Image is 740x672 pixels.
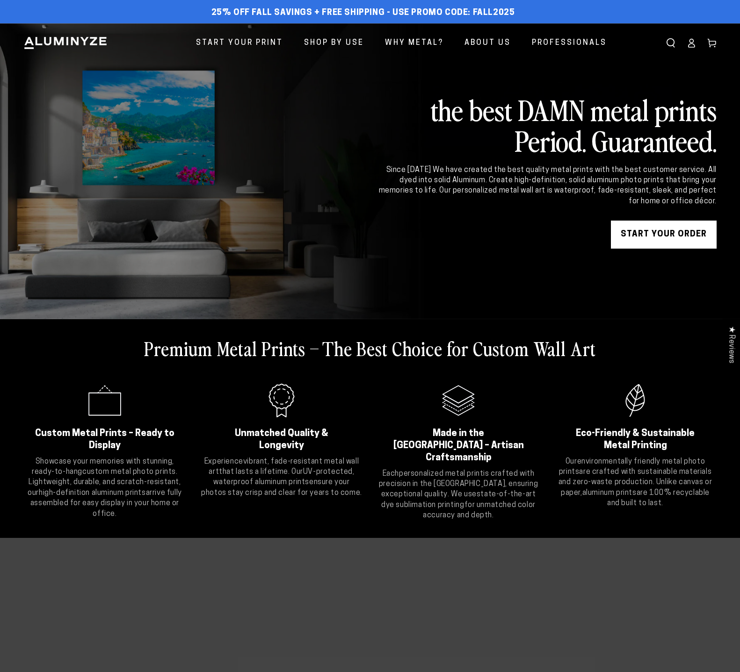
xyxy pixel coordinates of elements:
[378,31,450,56] a: Why Metal?
[304,36,364,50] span: Shop By Use
[213,468,354,486] strong: UV-protected, waterproof aluminum prints
[211,8,515,18] span: 25% off FALL Savings + Free Shipping - Use Promo Code: FALL2025
[82,468,176,476] strong: custom metal photo prints
[297,31,371,56] a: Shop By Use
[35,428,174,452] h2: Custom Metal Prints – Ready to Display
[660,33,681,53] summary: Search our site
[196,36,283,50] span: Start Your Print
[39,489,146,497] strong: high-definition aluminum prints
[377,165,717,207] div: Since [DATE] We have created the best quality metal prints with the best customer service. All dy...
[611,221,717,249] a: START YOUR Order
[582,489,637,497] strong: aluminum prints
[457,31,518,56] a: About Us
[554,457,717,509] p: Our are crafted with sustainable materials and zero-waste production. Unlike canvas or paper, are...
[23,457,186,519] p: Showcase your memories with stunning, ready-to-hang . Lightweight, durable, and scratch-resistant...
[722,319,740,371] div: Click to open Judge.me floating reviews tab
[525,31,614,56] a: Professionals
[189,31,290,56] a: Start Your Print
[209,458,359,476] strong: vibrant, fade-resistant metal wall art
[381,491,536,508] strong: state-of-the-art dye sublimation printing
[385,36,443,50] span: Why Metal?
[23,36,108,50] img: Aluminyze
[377,94,717,156] h2: the best DAMN metal prints Period. Guaranteed.
[389,428,528,464] h2: Made in the [GEOGRAPHIC_DATA] – Artisan Craftsmanship
[200,457,363,499] p: Experience that lasts a lifetime. Our ensure your photos stay crisp and clear for years to come.
[144,336,596,360] h2: Premium Metal Prints – The Best Choice for Custom Wall Art
[566,428,705,452] h2: Eco-Friendly & Sustainable Metal Printing
[559,458,705,476] strong: environmentally friendly metal photo prints
[532,36,607,50] span: Professionals
[377,469,540,521] p: Each is crafted with precision in the [GEOGRAPHIC_DATA], ensuring exceptional quality. We use for...
[212,428,351,452] h2: Unmatched Quality & Longevity
[399,470,483,478] strong: personalized metal print
[464,36,511,50] span: About Us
